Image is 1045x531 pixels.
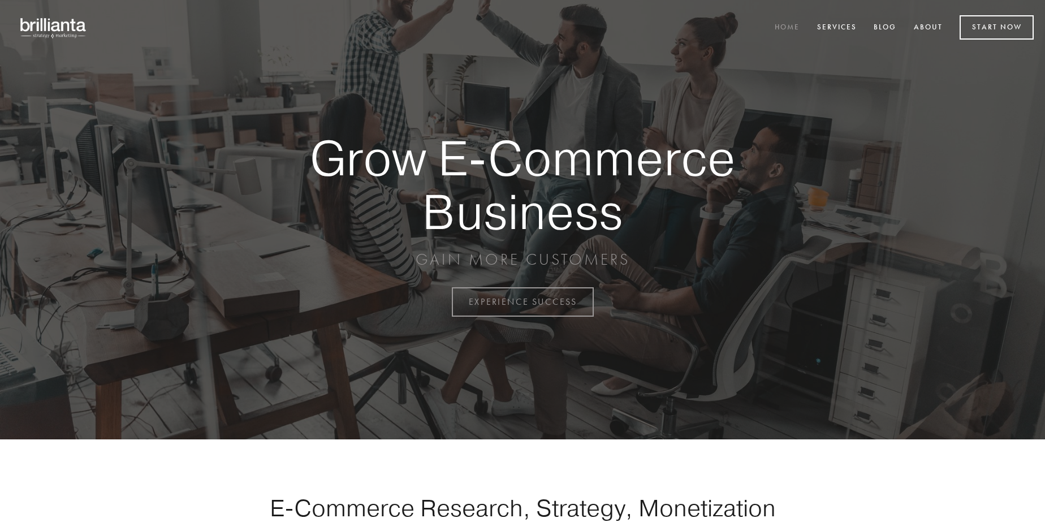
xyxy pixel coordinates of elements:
a: About [906,19,950,37]
img: brillianta - research, strategy, marketing [11,11,96,44]
a: EXPERIENCE SUCCESS [452,287,594,317]
a: Services [810,19,864,37]
a: Blog [866,19,904,37]
strong: Grow E-Commerce Business [270,131,775,238]
a: Start Now [960,15,1034,40]
h1: E-Commerce Research, Strategy, Monetization [234,494,811,522]
a: Home [767,19,807,37]
p: GAIN MORE CUSTOMERS [270,249,775,270]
